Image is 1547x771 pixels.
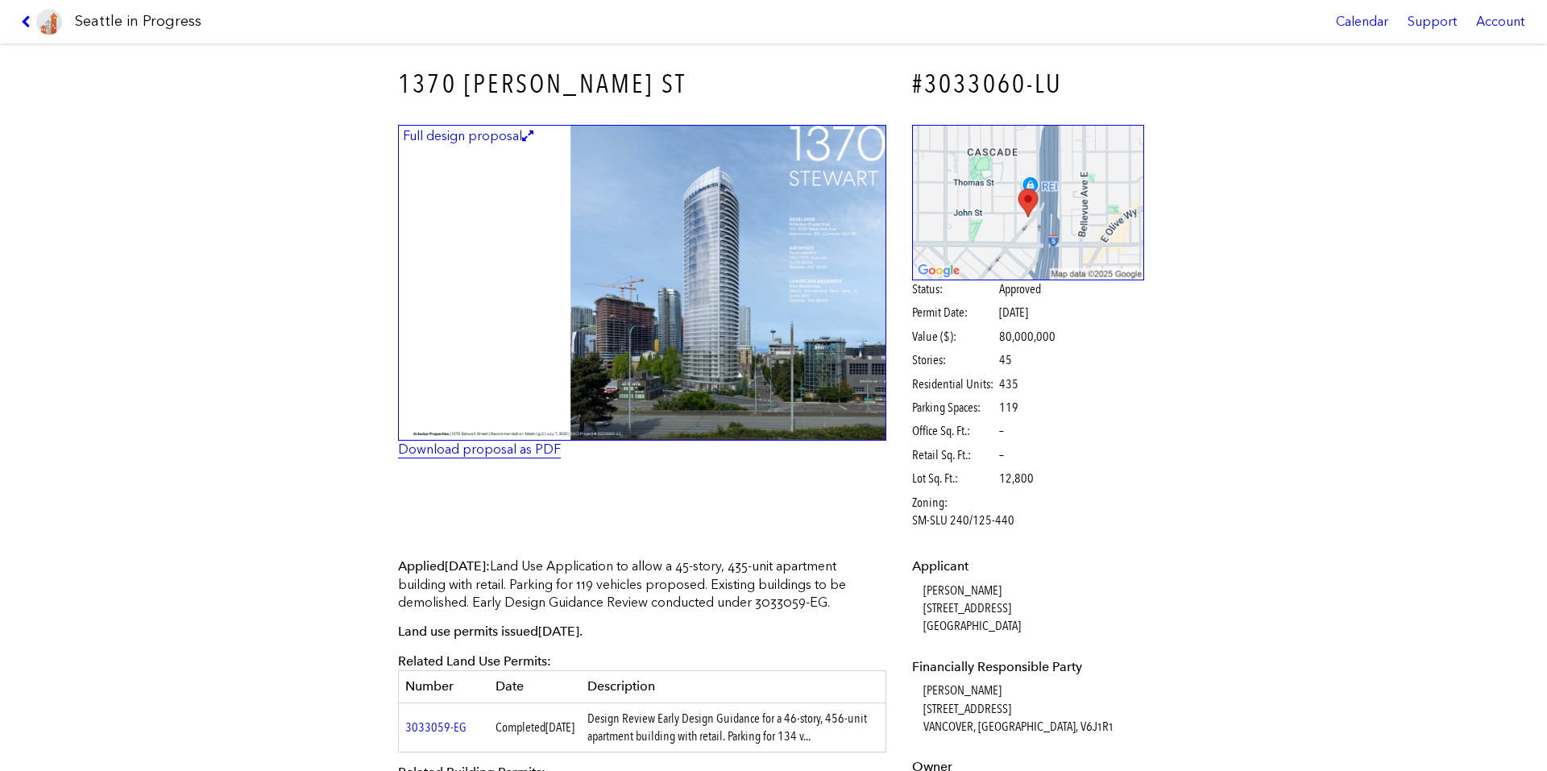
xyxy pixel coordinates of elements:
[999,422,1004,440] span: –
[999,399,1018,417] span: 119
[545,719,574,735] span: [DATE]
[912,280,997,298] span: Status:
[999,351,1012,369] span: 45
[581,671,886,703] th: Description
[489,671,581,703] th: Date
[999,446,1004,464] span: –
[912,558,1145,575] dt: Applicant
[912,494,997,512] span: Zoning:
[912,375,997,393] span: Residential Units:
[405,719,467,735] a: 3033059-EG
[912,328,997,346] span: Value ($):
[999,375,1018,393] span: 435
[912,658,1145,676] dt: Financially Responsible Party
[923,582,1145,636] dd: [PERSON_NAME] [STREET_ADDRESS] [GEOGRAPHIC_DATA]
[398,441,561,457] a: Download proposal as PDF
[912,422,997,440] span: Office Sq. Ft.:
[398,558,886,611] p: Land Use Application to allow a 45-story, 435-unit apartment building with retail. Parking for 11...
[912,446,997,464] span: Retail Sq. Ft.:
[400,127,536,145] figcaption: Full design proposal
[999,280,1041,298] span: Approved
[923,682,1145,736] dd: [PERSON_NAME] [STREET_ADDRESS] VANCOVER, [GEOGRAPHIC_DATA], V6J1R1
[398,558,490,574] span: Applied :
[398,653,551,669] span: Related Land Use Permits:
[999,328,1056,346] span: 80,000,000
[538,624,579,639] span: [DATE]
[398,125,886,441] img: 1.jpg
[398,623,886,640] p: Land use permits issued .
[999,470,1034,487] span: 12,800
[912,125,1145,280] img: staticmap
[36,9,62,35] img: favicon-96x96.png
[398,125,886,441] a: Full design proposal
[581,703,886,752] td: Design Review Early Design Guidance for a 46-story, 456-unit apartment building with retail. Park...
[489,703,581,752] td: Completed
[398,66,886,102] h3: 1370 [PERSON_NAME] ST
[912,304,997,321] span: Permit Date:
[75,11,201,31] h1: Seattle in Progress
[999,305,1028,320] span: [DATE]
[912,66,1145,102] h4: #3033060-LU
[912,399,997,417] span: Parking Spaces:
[399,671,489,703] th: Number
[445,558,486,574] span: [DATE]
[912,351,997,369] span: Stories:
[912,470,997,487] span: Lot Sq. Ft.:
[912,512,1014,529] span: SM-SLU 240/125-440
